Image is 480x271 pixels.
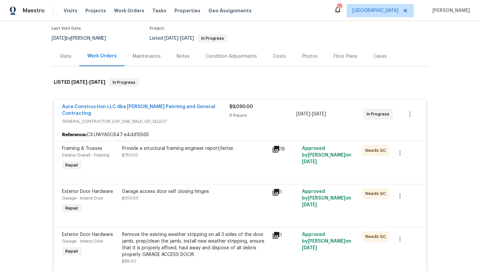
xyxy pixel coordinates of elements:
span: [DATE] [302,203,317,207]
span: Visits [64,7,77,14]
div: 18 [272,145,298,153]
span: Exterior Door Hardware [62,232,113,237]
a: Aura Construction LLC dba [PERSON_NAME] Painting and General Contracting [62,104,215,116]
span: Approved by [PERSON_NAME] on [302,232,351,250]
span: Project [150,26,164,30]
div: LISTED [DATE]-[DATE]In Progress [52,72,428,93]
span: [DATE] [71,80,87,84]
span: Repair [63,248,81,255]
span: Projects [85,7,106,14]
span: [DATE] [89,80,105,84]
div: CXJJWYASC647-e4dd15565 [54,129,426,141]
span: - [296,111,326,117]
span: $100.00 [122,196,139,200]
div: 11 [337,4,342,11]
span: Garage - Interior Door [62,239,103,243]
span: Needs QC [365,190,389,197]
div: Condition Adjustments [206,53,257,60]
span: Last Visit Date [52,26,81,30]
span: [DATE] [312,112,326,116]
span: Exterior Door Hardware [62,189,113,194]
div: 1 [272,188,298,196]
h6: LISTED [54,78,105,86]
div: Floor Plans [334,53,357,60]
div: 8 Repairs [229,112,296,119]
span: [DATE] [302,160,317,164]
span: Needs QC [365,147,389,154]
div: Costs [273,53,286,60]
span: Approved by [PERSON_NAME] on [302,189,351,207]
div: Garage access door self closing hinges [122,188,268,195]
span: Garage - Interior Door [62,196,103,200]
span: $750.00 [122,153,138,157]
b: Reference: [62,131,87,138]
span: Geo Assignments [208,7,252,14]
div: Provide a structural framing engineer report/letter. [122,145,268,152]
span: In Progress [110,79,138,86]
span: Repair [63,205,81,212]
span: [DATE] [52,36,66,41]
div: by [PERSON_NAME] [52,34,114,42]
span: In Progress [367,111,392,117]
span: Properties [174,7,200,14]
div: Maintenance [133,53,161,60]
span: [PERSON_NAME] [430,7,470,14]
span: [DATE] [180,36,194,41]
div: Remove the existing weather stripping on all 3 sides of the door jamb, prep/clean the jamb, insta... [122,231,268,258]
div: Photos [302,53,318,60]
div: Visits [60,53,71,60]
span: Tasks [152,8,166,13]
div: Cases [373,53,387,60]
span: - [71,80,105,84]
span: $9,090.00 [229,104,253,109]
span: Needs QC [365,233,389,240]
span: Framing & Trusses [62,146,102,151]
span: Approved by [PERSON_NAME] on [302,146,351,164]
span: [GEOGRAPHIC_DATA] [352,7,398,14]
span: In Progress [199,36,227,40]
span: Work Orders [114,7,144,14]
span: GENERAL_CONTRACTOR, DAY_ONE_WALK, OD_SELECT [62,118,229,125]
span: [DATE] [302,246,317,250]
span: Exterior Overall - Framing [62,153,109,157]
div: Notes [177,53,190,60]
span: Repair [63,162,81,169]
span: [DATE] [164,36,178,41]
span: $85.00 [122,259,136,263]
span: [DATE] [296,112,310,116]
div: Work Orders [87,53,117,59]
span: - [164,36,194,41]
span: Maestro [23,7,45,14]
span: Listed [150,36,227,41]
div: 1 [272,231,298,239]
